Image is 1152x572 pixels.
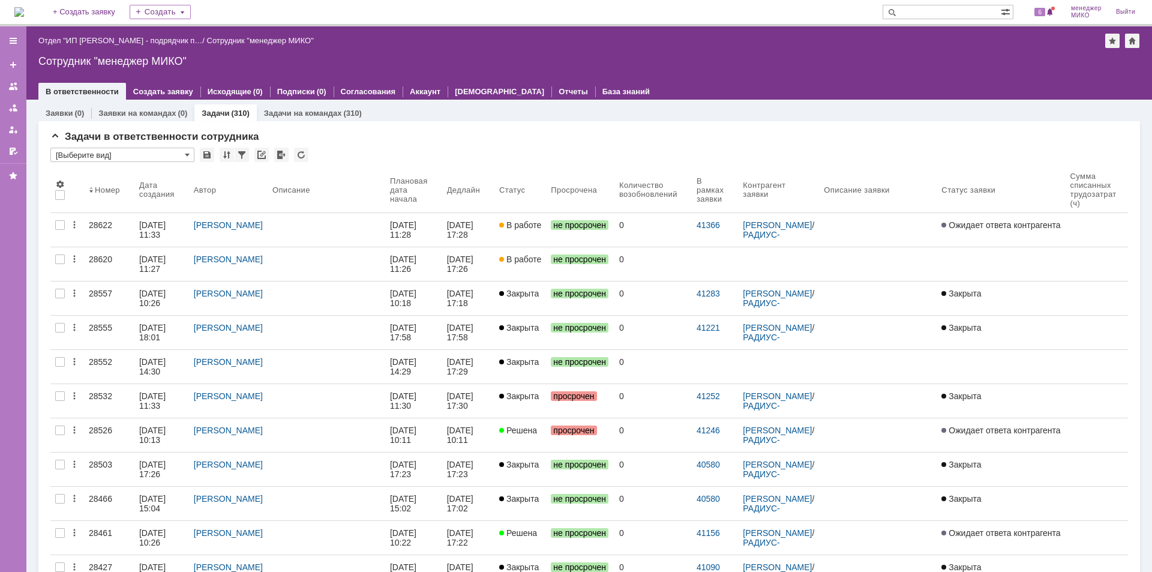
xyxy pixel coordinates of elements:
[385,487,442,520] a: [DATE] 15:02
[390,528,419,547] div: [DATE] 10:22
[937,316,1065,349] a: Закрыта
[941,289,981,298] span: Закрыта
[89,528,130,538] div: 28461
[89,460,130,469] div: 28503
[937,167,1065,213] th: Статус заявки
[499,220,541,230] span: В работе
[743,323,814,342] div: /
[937,213,1065,247] a: Ожидает ответа контрагента
[499,528,537,538] span: Решена
[50,131,259,142] span: Задачи в ответственности сотрудника
[194,562,263,572] a: [PERSON_NAME]
[499,323,539,333] span: Закрыта
[89,494,130,504] div: 28466
[390,391,419,411] div: [DATE] 11:30
[546,316,614,349] a: не просрочен
[697,289,720,298] a: 41283
[697,391,720,401] a: 41252
[390,323,419,342] div: [DATE] 17:58
[743,289,814,308] div: /
[207,36,314,45] div: Сотрудник "менеджер МИКО"
[84,384,134,418] a: 28532
[743,323,812,333] a: [PERSON_NAME]
[442,247,494,281] a: [DATE] 17:26
[743,562,812,572] a: [PERSON_NAME]
[202,109,229,118] a: Задачи
[941,562,981,572] span: Закрыта
[546,384,614,418] a: просрочен
[194,323,263,333] a: [PERSON_NAME]
[84,213,134,247] a: 28622
[614,281,692,315] a: 0
[494,350,546,384] a: Закрыта
[824,185,889,194] div: Описание заявки
[84,418,134,452] a: 28526
[941,391,981,401] span: Закрыта
[743,220,812,230] a: [PERSON_NAME]
[98,109,176,118] a: Заявки на командах
[277,87,315,96] a: Подписки
[139,426,168,445] div: [DATE] 10:13
[84,281,134,315] a: 28557
[194,528,263,538] a: [PERSON_NAME]
[139,391,168,411] div: [DATE] 11:33
[14,7,24,17] img: logo
[272,185,310,194] div: Описание
[551,391,596,401] span: просрочен
[941,185,995,194] div: Статус заявки
[84,316,134,349] a: 28555
[743,426,814,445] div: /
[499,289,539,298] span: Закрыта
[95,185,120,194] div: Номер
[344,109,362,118] div: (310)
[743,494,814,513] div: /
[294,148,308,162] div: Обновлять список
[546,418,614,452] a: просрочен
[937,453,1065,486] a: Закрыта
[194,289,263,298] a: [PERSON_NAME]
[390,494,419,513] div: [DATE] 15:02
[385,167,442,213] th: Плановая дата начала
[134,418,189,452] a: [DATE] 10:13
[743,460,814,479] div: /
[546,453,614,486] a: не просрочен
[697,494,720,504] a: 40580
[70,323,79,333] div: Действия
[614,316,692,349] a: 0
[619,391,687,401] div: 0
[494,247,546,281] a: В работе
[614,247,692,281] a: 0
[1034,8,1045,16] span: 6
[743,298,811,337] a: РАДИУС-СЕРВИС - ООО «Фирма «Радиус-Сервис»
[139,323,168,342] div: [DATE] 18:01
[38,55,1140,67] div: Сотрудник "менеджер МИКО"
[1071,12,1102,19] span: МИКО
[494,487,546,520] a: Закрыта
[619,254,687,264] div: 0
[385,281,442,315] a: [DATE] 10:18
[442,213,494,247] a: [DATE] 17:28
[220,148,234,162] div: Сортировка...
[385,418,442,452] a: [DATE] 10:11
[70,528,79,538] div: Действия
[84,453,134,486] a: 28503
[743,401,811,439] a: РАДИУС-СЕРВИС - ООО «Фирма «Радиус-Сервис»
[937,384,1065,418] a: Закрыта
[937,521,1065,555] a: Ожидает ответа контрагента
[194,220,263,230] a: [PERSON_NAME]
[194,185,217,194] div: Автор
[178,109,187,118] div: (0)
[551,460,608,469] span: не просрочен
[494,521,546,555] a: Решена
[494,167,546,213] th: Статус
[390,220,419,239] div: [DATE] 11:28
[619,426,687,435] div: 0
[385,350,442,384] a: [DATE] 14:29
[385,521,442,555] a: [DATE] 10:22
[697,426,720,435] a: 41246
[134,167,189,213] th: Дата создания
[139,494,168,513] div: [DATE] 15:04
[499,357,539,367] span: Закрыта
[390,460,419,479] div: [DATE] 17:23
[84,167,134,213] th: Номер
